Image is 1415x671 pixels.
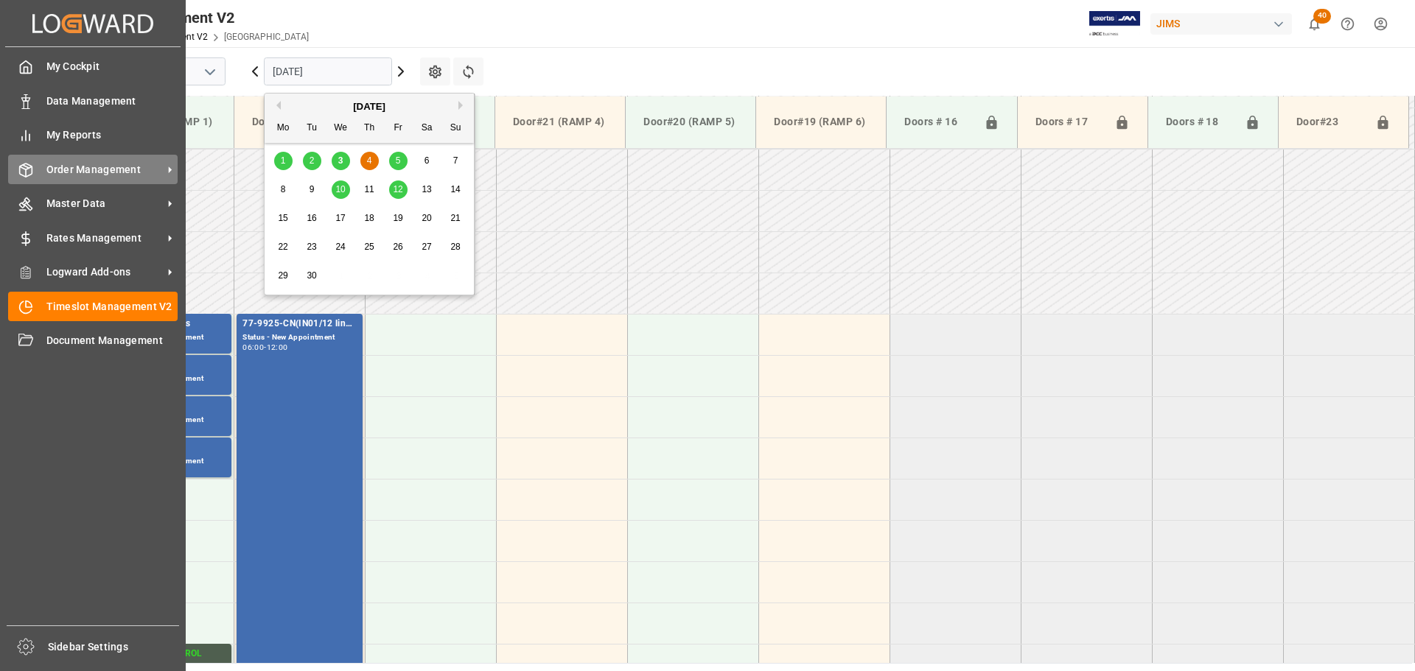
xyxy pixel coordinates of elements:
span: 24 [335,242,345,252]
div: Door#19 (RAMP 6) [768,108,874,136]
div: Choose Friday, September 26th, 2025 [389,238,408,256]
div: Choose Sunday, September 21st, 2025 [447,209,465,228]
span: 18 [364,213,374,223]
div: Doors # 17 [1030,108,1108,136]
span: Sidebar Settings [48,639,180,655]
div: 12:00 [267,344,288,351]
div: Th [360,119,379,138]
div: [DATE] [265,99,474,114]
span: 12 [393,184,402,194]
div: Choose Tuesday, September 30th, 2025 [303,267,321,285]
span: 22 [278,242,287,252]
div: Choose Thursday, September 4th, 2025 [360,152,379,170]
span: 3 [338,155,343,166]
div: Choose Sunday, September 28th, 2025 [447,238,465,256]
div: Door#23 [1290,108,1369,136]
div: Choose Saturday, September 6th, 2025 [418,152,436,170]
div: Choose Tuesday, September 2nd, 2025 [303,152,321,170]
button: open menu [198,60,220,83]
div: Choose Saturday, September 20th, 2025 [418,209,436,228]
div: 77-9925-CN(IN01/12 lines) [242,317,357,331]
div: Sa [418,119,436,138]
span: 9 [310,184,315,194]
div: Choose Saturday, September 13th, 2025 [418,180,436,199]
span: 23 [307,242,316,252]
div: Choose Tuesday, September 9th, 2025 [303,180,321,199]
span: Master Data [46,196,163,211]
span: 21 [450,213,460,223]
div: Choose Monday, September 29th, 2025 [274,267,293,285]
div: Doors # 18 [1160,108,1239,136]
div: 06:00 [242,344,264,351]
img: Exertis%20JAM%20-%20Email%20Logo.jpg_1722504956.jpg [1089,11,1140,37]
div: Choose Friday, September 5th, 2025 [389,152,408,170]
span: 4 [367,155,372,166]
span: Document Management [46,333,178,348]
div: Door#24 (RAMP 2) [246,108,352,136]
span: 5 [396,155,401,166]
div: Choose Wednesday, September 3rd, 2025 [332,152,350,170]
span: 13 [422,184,431,194]
span: 19 [393,213,402,223]
span: 10 [335,184,345,194]
div: Choose Wednesday, September 17th, 2025 [332,209,350,228]
span: Order Management [46,162,163,178]
span: 17 [335,213,345,223]
span: 15 [278,213,287,223]
span: 8 [281,184,286,194]
button: show 40 new notifications [1298,7,1331,41]
span: 28 [450,242,460,252]
div: Choose Wednesday, September 24th, 2025 [332,238,350,256]
div: Fr [389,119,408,138]
div: Status - New Appointment [242,331,357,344]
div: JIMS [1150,13,1292,35]
div: Choose Thursday, September 18th, 2025 [360,209,379,228]
div: Choose Tuesday, September 16th, 2025 [303,209,321,228]
button: Previous Month [272,101,281,110]
span: 40 [1313,9,1331,24]
a: My Cockpit [8,52,178,81]
div: Choose Friday, September 12th, 2025 [389,180,408,199]
span: 2 [310,155,315,166]
a: My Reports [8,121,178,150]
div: - [264,344,266,351]
div: Choose Monday, September 1st, 2025 [274,152,293,170]
div: We [332,119,350,138]
span: Timeslot Management V2 [46,299,178,315]
div: Mo [274,119,293,138]
div: Choose Sunday, September 7th, 2025 [447,152,465,170]
span: Data Management [46,94,178,109]
div: Tu [303,119,321,138]
input: DD-MM-YYYY [264,57,392,85]
div: Choose Friday, September 19th, 2025 [389,209,408,228]
a: Timeslot Management V2 [8,292,178,320]
span: 6 [424,155,430,166]
a: Data Management [8,86,178,115]
span: My Reports [46,127,178,143]
span: Rates Management [46,231,163,246]
div: Choose Saturday, September 27th, 2025 [418,238,436,256]
a: Document Management [8,326,178,355]
span: 14 [450,184,460,194]
div: Choose Tuesday, September 23rd, 2025 [303,238,321,256]
div: Choose Monday, September 15th, 2025 [274,209,293,228]
div: Choose Sunday, September 14th, 2025 [447,180,465,199]
div: Timeslot Management V2 [64,7,309,29]
div: Choose Monday, September 8th, 2025 [274,180,293,199]
div: Choose Wednesday, September 10th, 2025 [332,180,350,199]
span: 27 [422,242,431,252]
span: 7 [453,155,458,166]
div: Choose Monday, September 22nd, 2025 [274,238,293,256]
div: month 2025-09 [269,147,470,290]
div: Door#20 (RAMP 5) [637,108,744,136]
div: Door#21 (RAMP 4) [507,108,613,136]
button: JIMS [1150,10,1298,38]
button: Next Month [458,101,467,110]
span: 16 [307,213,316,223]
div: Doors # 16 [898,108,977,136]
span: Logward Add-ons [46,264,163,280]
div: Choose Thursday, September 11th, 2025 [360,180,379,199]
span: 20 [422,213,431,223]
span: 1 [281,155,286,166]
span: 26 [393,242,402,252]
